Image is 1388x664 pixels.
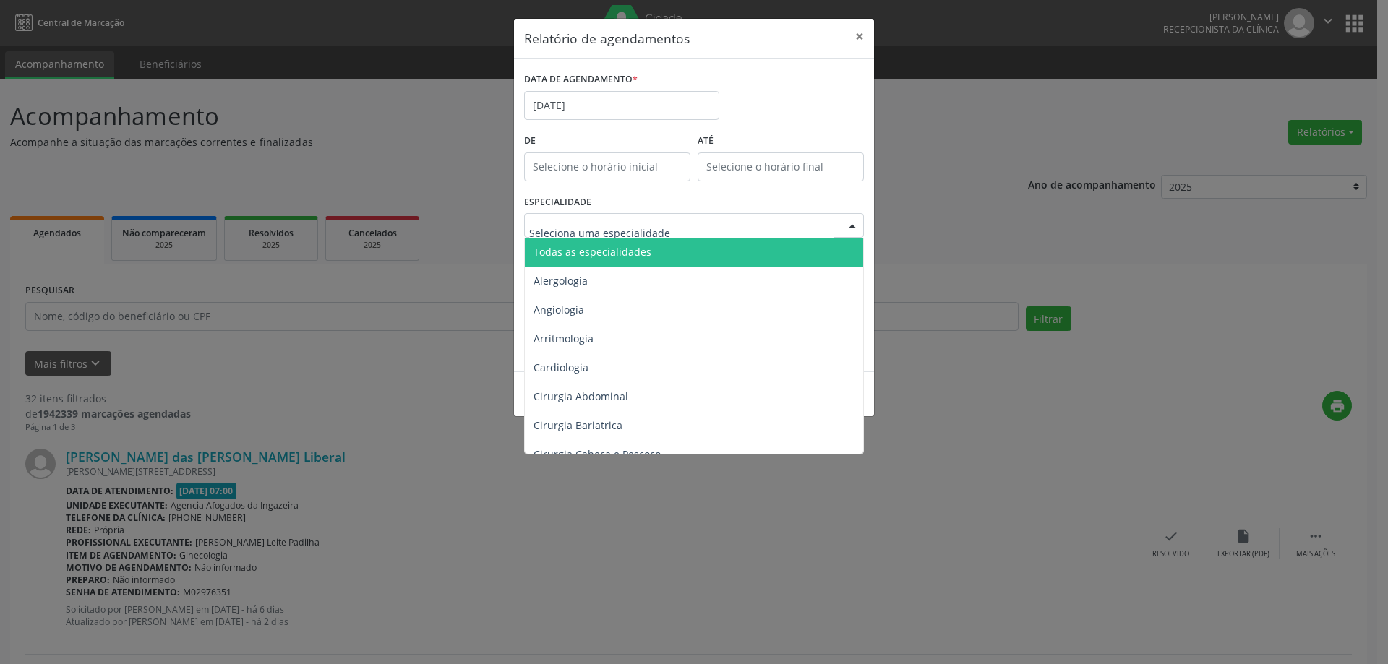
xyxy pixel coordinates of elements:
[524,130,690,152] label: De
[524,152,690,181] input: Selecione o horário inicial
[524,91,719,120] input: Selecione uma data ou intervalo
[534,447,661,461] span: Cirurgia Cabeça e Pescoço
[534,361,588,374] span: Cardiologia
[845,19,874,54] button: Close
[534,274,588,288] span: Alergologia
[534,332,594,345] span: Arritmologia
[534,389,628,403] span: Cirurgia Abdominal
[524,69,638,91] label: DATA DE AGENDAMENTO
[529,218,834,247] input: Seleciona uma especialidade
[524,191,591,214] label: ESPECIALIDADE
[534,303,584,316] span: Angiologia
[524,29,690,48] h5: Relatório de agendamentos
[534,418,622,432] span: Cirurgia Bariatrica
[698,152,864,181] input: Selecione o horário final
[698,130,864,152] label: ATÉ
[534,245,651,259] span: Todas as especialidades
